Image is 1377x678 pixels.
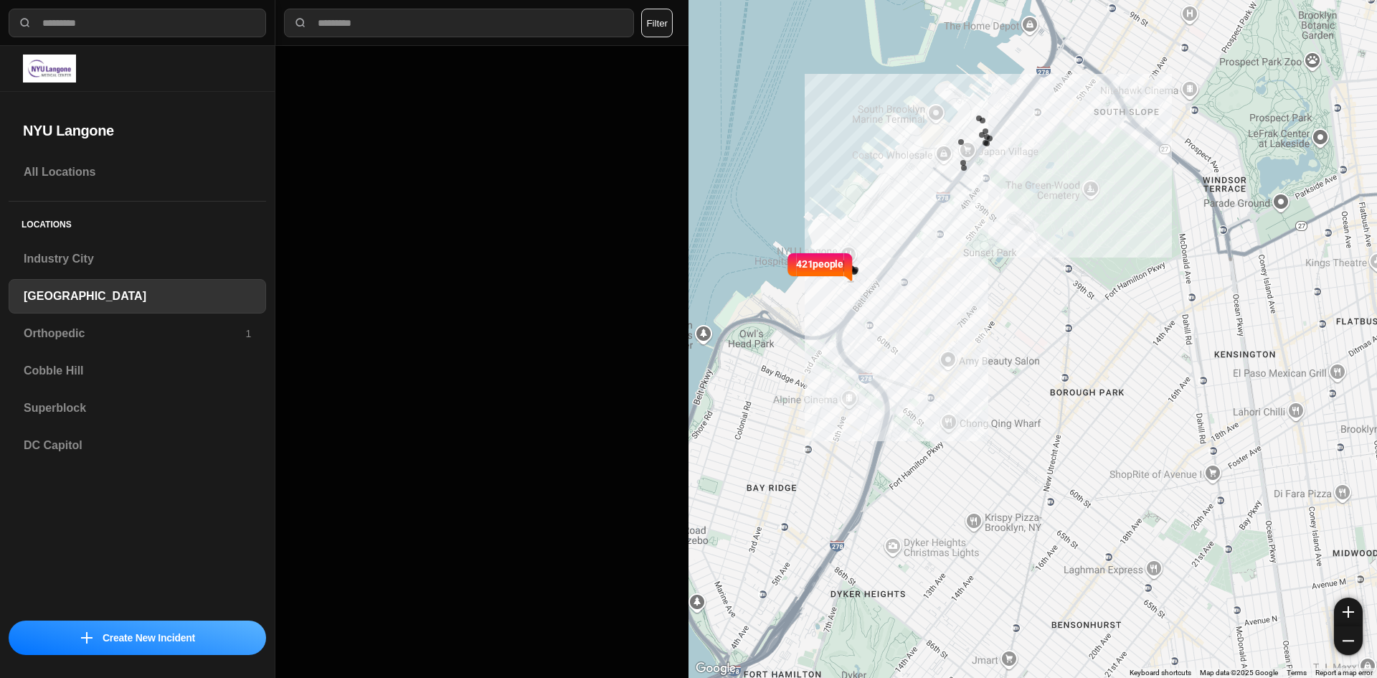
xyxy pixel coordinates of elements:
img: notch [785,250,796,282]
img: zoom-out [1343,635,1354,646]
h3: Cobble Hill [24,362,251,380]
h3: All Locations [24,164,251,181]
h3: DC Capitol [24,437,251,454]
a: Terms [1287,669,1307,677]
span: Map data ©2025 Google [1200,669,1278,677]
h3: Industry City [24,250,251,268]
a: Cobble Hill [9,354,266,388]
img: search [18,16,32,30]
h2: NYU Langone [23,121,252,141]
img: Google [692,659,739,678]
a: All Locations [9,155,266,189]
a: Superblock [9,391,266,425]
a: DC Capitol [9,428,266,463]
p: 1 [245,326,251,341]
button: iconCreate New Incident [9,621,266,655]
img: icon [81,632,93,644]
button: Keyboard shortcuts [1130,668,1191,678]
img: search [293,16,308,30]
img: notch [843,250,854,282]
a: Industry City [9,242,266,276]
a: Orthopedic1 [9,316,266,351]
a: [GEOGRAPHIC_DATA] [9,279,266,314]
img: zoom-in [1343,606,1354,618]
p: Create New Incident [103,631,195,645]
h3: Orthopedic [24,325,245,342]
img: logo [23,55,76,83]
button: zoom-in [1334,598,1363,626]
p: 421 people [796,256,843,288]
button: zoom-out [1334,626,1363,655]
button: Filter [641,9,673,37]
h5: Locations [9,202,266,242]
h3: [GEOGRAPHIC_DATA] [24,288,251,305]
h3: Superblock [24,400,251,417]
a: Open this area in Google Maps (opens a new window) [692,659,739,678]
a: Report a map error [1315,669,1373,677]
